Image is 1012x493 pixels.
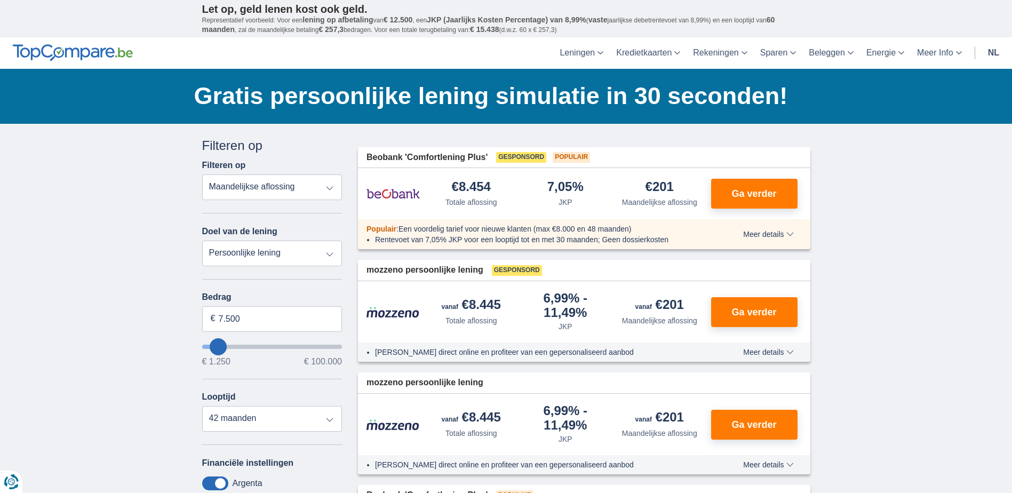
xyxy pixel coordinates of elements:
[233,479,262,488] label: Argenta
[384,15,413,24] span: € 12.500
[13,44,133,61] img: TopCompare
[358,224,713,234] div: :
[735,348,801,356] button: Meer details
[202,161,246,170] label: Filteren op
[202,227,277,236] label: Doel van de lening
[445,315,497,326] div: Totale aflossing
[547,180,584,195] div: 7,05%
[687,37,753,69] a: Rekeningen
[802,37,860,69] a: Beleggen
[318,25,344,34] span: € 257,3
[202,345,342,349] input: wantToBorrow
[445,197,497,208] div: Totale aflossing
[202,15,810,35] p: Representatief voorbeeld: Voor een van , een ( jaarlijkse debetrentevoet van 8,99%) en een loopti...
[754,37,803,69] a: Sparen
[911,37,968,69] a: Meer Info
[442,298,501,313] div: €8.445
[982,37,1006,69] a: nl
[523,404,609,432] div: 6,99%
[194,79,810,113] h1: Gratis persoonlijke lening simulatie in 30 seconden!
[743,461,793,468] span: Meer details
[635,411,684,426] div: €201
[366,264,483,276] span: mozzeno persoonlijke lening
[622,315,697,326] div: Maandelijkse aflossing
[860,37,911,69] a: Energie
[553,152,590,163] span: Populair
[731,189,776,198] span: Ga verder
[445,428,497,439] div: Totale aflossing
[711,297,798,327] button: Ga verder
[399,225,632,233] span: Een voordelig tarief voor nieuwe klanten (max €8.000 en 48 maanden)
[366,180,420,207] img: product.pl.alt Beobank
[735,230,801,238] button: Meer details
[743,348,793,356] span: Meer details
[375,234,704,245] li: Rentevoet van 7,05% JKP voor een looptijd tot en met 30 maanden; Geen dossierkosten
[610,37,687,69] a: Kredietkaarten
[711,179,798,209] button: Ga verder
[635,298,684,313] div: €201
[588,15,608,24] span: vaste
[731,420,776,430] span: Ga verder
[427,15,586,24] span: JKP (Jaarlijks Kosten Percentage) van 8,99%
[375,347,704,357] li: [PERSON_NAME] direct online en profiteer van een gepersonaliseerd aanbod
[496,152,546,163] span: Gesponsord
[442,411,501,426] div: €8.445
[711,410,798,440] button: Ga verder
[735,460,801,469] button: Meer details
[202,292,342,302] label: Bedrag
[202,3,810,15] p: Let op, geld lenen kost ook geld.
[302,15,373,24] span: lening op afbetaling
[375,459,704,470] li: [PERSON_NAME] direct online en profiteer van een gepersonaliseerd aanbod
[366,419,420,431] img: product.pl.alt Mozzeno
[492,265,542,276] span: Gesponsord
[523,292,609,319] div: 6,99%
[559,321,572,332] div: JKP
[559,434,572,444] div: JKP
[366,152,488,164] span: Beobank 'Comfortlening Plus'
[622,197,697,208] div: Maandelijkse aflossing
[366,225,396,233] span: Populair
[470,25,499,34] span: € 15.438
[743,230,793,238] span: Meer details
[559,197,572,208] div: JKP
[202,458,294,468] label: Financiële instellingen
[366,306,420,318] img: product.pl.alt Mozzeno
[366,377,483,389] span: mozzeno persoonlijke lening
[304,357,342,366] span: € 100.000
[202,15,775,34] span: 60 maanden
[731,307,776,317] span: Ga verder
[211,313,216,325] span: €
[452,180,491,195] div: €8.454
[202,137,342,155] div: Filteren op
[202,357,230,366] span: € 1.250
[553,37,610,69] a: Leningen
[622,428,697,439] div: Maandelijkse aflossing
[202,392,236,402] label: Looptijd
[646,180,674,195] div: €201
